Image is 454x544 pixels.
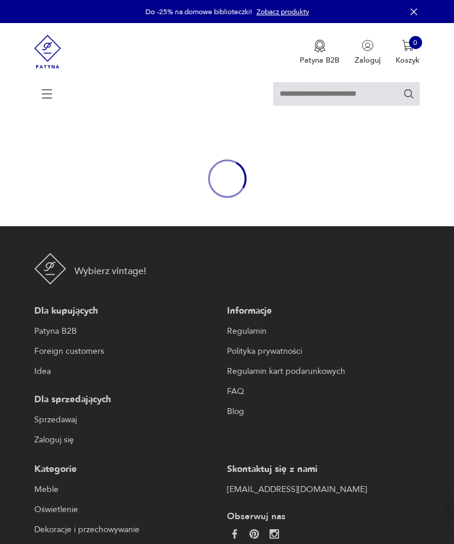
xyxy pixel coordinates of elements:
[34,523,222,537] a: Dekoracje i przechowywanie
[230,529,239,539] img: da9060093f698e4c3cedc1453eec5031.webp
[314,40,326,53] img: Ikona medalu
[300,40,339,66] a: Ikona medaluPatyna B2B
[409,36,422,49] div: 0
[300,40,339,66] button: Patyna B2B
[227,511,415,522] p: Obserwuj nas
[257,7,309,17] a: Zobacz produkty
[395,55,420,66] p: Koszyk
[362,40,374,51] img: Ikonka użytkownika
[227,385,415,399] a: FAQ
[300,55,339,66] p: Patyna B2B
[270,529,279,539] img: c2fd9cf7f39615d9d6839a72ae8e59e5.webp
[227,364,415,379] a: Regulamin kart podarunkowych
[227,324,415,338] a: Regulamin
[402,40,414,51] img: Ikona koszyka
[414,497,447,530] iframe: Smartsupp widget button
[355,55,381,66] p: Zaloguj
[227,304,415,318] p: Informacje
[403,88,414,99] button: Szukaj
[145,7,252,17] p: Do -25% na domowe biblioteczki!
[34,364,222,379] a: Idea
[355,40,381,66] button: Zaloguj
[395,40,420,66] button: 0Koszyk
[34,304,222,318] p: Dla kupujących
[227,462,415,477] p: Skontaktuj się z nami
[249,529,259,539] img: 37d27d81a828e637adc9f9cb2e3d3a8a.webp
[34,324,222,338] a: Patyna B2B
[227,405,415,419] a: Blog
[74,264,146,278] p: Wybierz vintage!
[34,433,222,447] a: Zaloguj się
[34,253,66,285] img: Patyna - sklep z meblami i dekoracjami vintage
[34,483,222,497] a: Meble
[34,23,61,80] img: Patyna - sklep z meblami i dekoracjami vintage
[34,413,222,427] a: Sprzedawaj
[34,503,222,517] a: Oświetlenie
[34,344,222,359] a: Foreign customers
[34,393,222,407] p: Dla sprzedających
[227,344,415,359] a: Polityka prywatności
[34,462,222,477] p: Kategorie
[227,483,415,497] a: [EMAIL_ADDRESS][DOMAIN_NAME]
